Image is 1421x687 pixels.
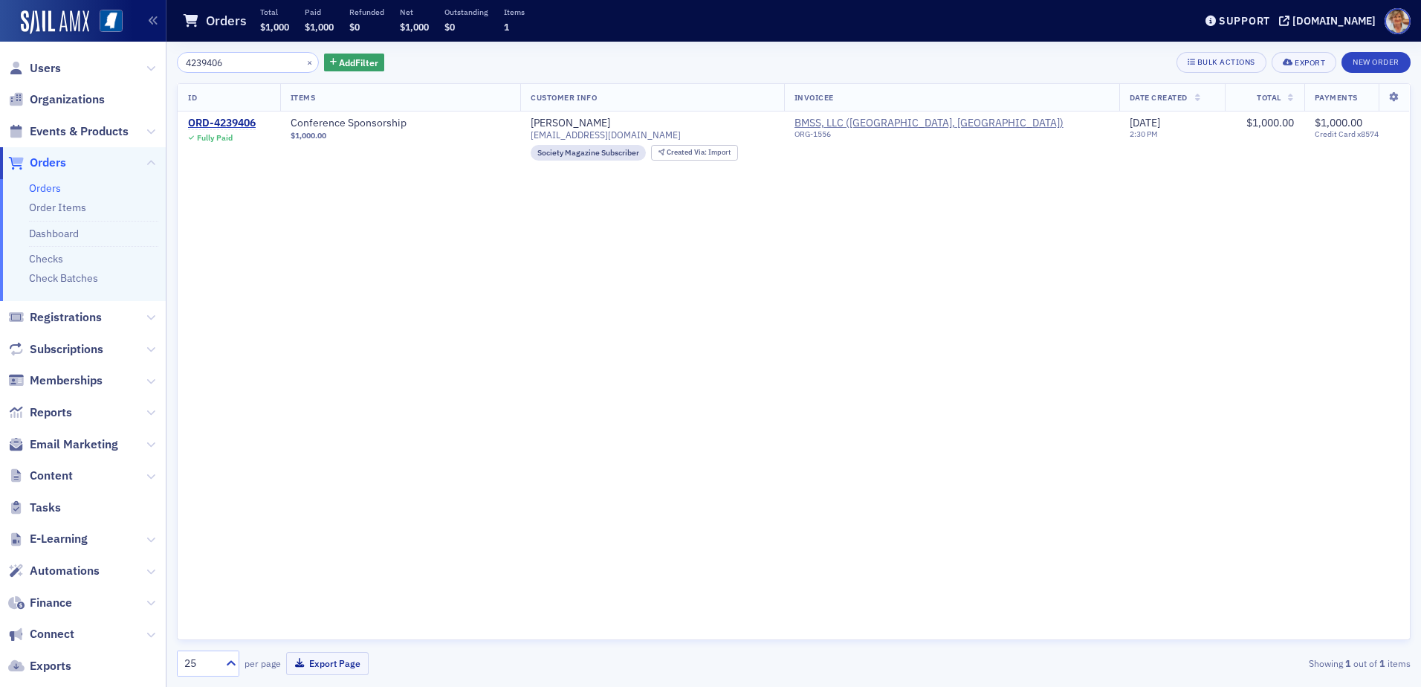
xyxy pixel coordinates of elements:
[8,123,129,140] a: Events & Products
[291,117,478,130] a: Conference Sponsorship
[1219,14,1270,28] div: Support
[30,436,118,453] span: Email Marketing
[177,52,319,73] input: Search…
[1010,657,1411,670] div: Showing out of items
[30,155,66,171] span: Orders
[794,117,1064,130] a: BMSS, LLC ([GEOGRAPHIC_DATA], [GEOGRAPHIC_DATA])
[8,531,88,547] a: E-Learning
[305,7,334,17] p: Paid
[286,652,369,675] button: Export Page
[1295,59,1325,67] div: Export
[21,10,89,34] img: SailAMX
[30,531,88,547] span: E-Learning
[1130,92,1188,103] span: Date Created
[8,309,102,326] a: Registrations
[30,372,103,389] span: Memberships
[794,117,1064,130] span: BMSS, LLC (Ridgeland, MS)
[100,10,123,33] img: SailAMX
[1130,129,1158,139] time: 2:30 PM
[29,181,61,195] a: Orders
[30,500,61,516] span: Tasks
[245,657,281,670] label: per page
[29,227,79,240] a: Dashboard
[8,341,103,358] a: Subscriptions
[1341,52,1411,73] button: New Order
[400,21,429,33] span: $1,000
[260,7,289,17] p: Total
[8,60,61,77] a: Users
[30,468,73,484] span: Content
[30,309,102,326] span: Registrations
[651,145,738,161] div: Created Via: Import
[349,7,384,17] p: Refunded
[8,500,61,516] a: Tasks
[30,123,129,140] span: Events & Products
[206,12,247,30] h1: Orders
[794,92,834,103] span: Invoicee
[667,147,708,157] span: Created Via :
[197,133,233,143] div: Fully Paid
[531,92,597,103] span: Customer Info
[8,626,74,642] a: Connect
[1385,8,1411,34] span: Profile
[1130,116,1160,129] span: [DATE]
[184,656,217,671] div: 25
[349,21,360,33] span: $0
[8,155,66,171] a: Orders
[1343,657,1353,670] strong: 1
[30,658,71,674] span: Exports
[30,91,105,108] span: Organizations
[8,91,105,108] a: Organizations
[1279,16,1381,26] button: [DOMAIN_NAME]
[1341,54,1411,68] a: New Order
[1377,657,1388,670] strong: 1
[305,21,334,33] span: $1,000
[188,92,197,103] span: ID
[8,563,100,579] a: Automations
[1257,92,1281,103] span: Total
[400,7,429,17] p: Net
[291,131,326,141] span: $1,000.00
[29,271,98,285] a: Check Batches
[1315,116,1362,129] span: $1,000.00
[30,341,103,358] span: Subscriptions
[794,129,1064,144] div: ORG-1556
[531,145,646,161] div: Society Magazine Subscriber
[1315,129,1399,139] span: Credit Card x8574
[1176,52,1266,73] button: Bulk Actions
[339,56,378,69] span: Add Filter
[504,21,509,33] span: 1
[1246,116,1294,129] span: $1,000.00
[444,21,455,33] span: $0
[291,92,316,103] span: Items
[8,404,72,421] a: Reports
[29,252,63,265] a: Checks
[30,626,74,642] span: Connect
[8,658,71,674] a: Exports
[444,7,488,17] p: Outstanding
[1292,14,1376,28] div: [DOMAIN_NAME]
[1315,92,1358,103] span: Payments
[504,7,525,17] p: Items
[8,468,73,484] a: Content
[30,563,100,579] span: Automations
[89,10,123,35] a: View Homepage
[1197,58,1255,66] div: Bulk Actions
[30,595,72,611] span: Finance
[260,21,289,33] span: $1,000
[30,60,61,77] span: Users
[30,404,72,421] span: Reports
[531,117,610,130] a: [PERSON_NAME]
[324,54,385,72] button: AddFilter
[303,55,317,68] button: ×
[531,129,681,141] span: [EMAIL_ADDRESS][DOMAIN_NAME]
[8,372,103,389] a: Memberships
[794,117,1109,145] span: BMSS, LLC (Ridgeland, MS)
[29,201,86,214] a: Order Items
[188,117,256,130] div: ORD-4239406
[8,436,118,453] a: Email Marketing
[8,595,72,611] a: Finance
